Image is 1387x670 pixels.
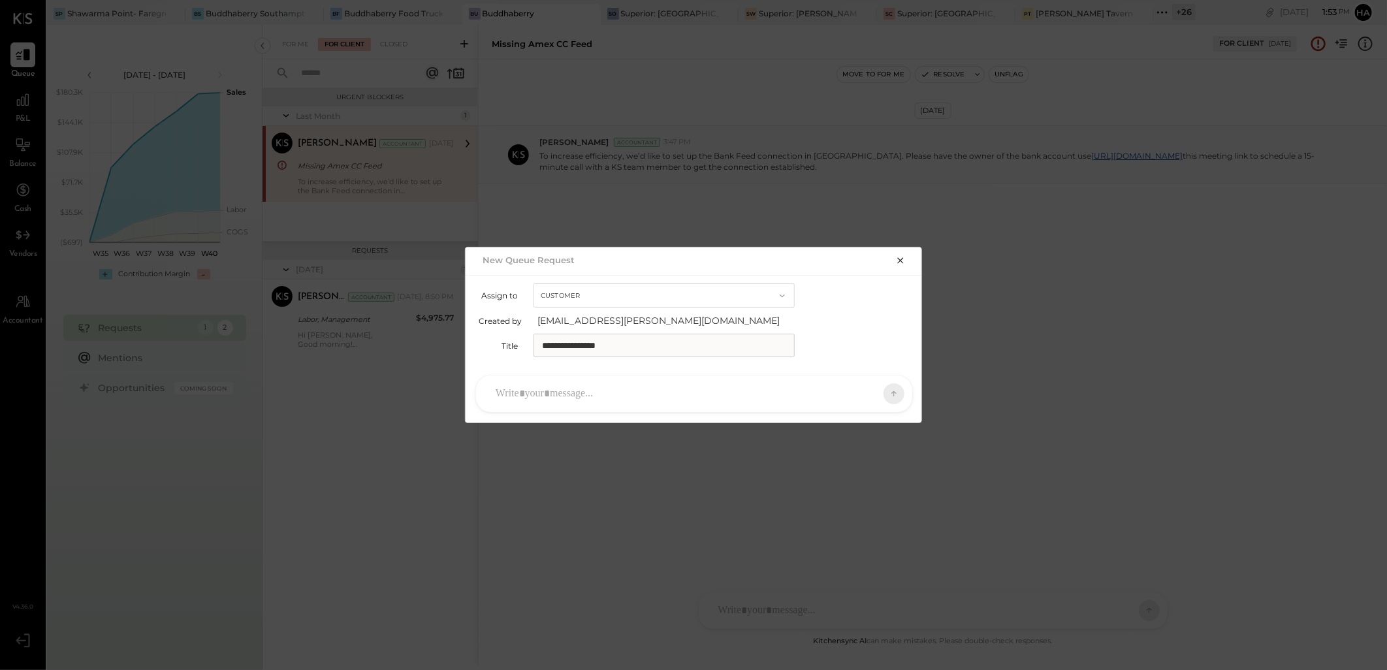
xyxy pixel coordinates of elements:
h2: New Queue Request [483,255,575,265]
span: [EMAIL_ADDRESS][PERSON_NAME][DOMAIN_NAME] [537,314,799,327]
label: Title [479,341,518,351]
label: Created by [479,316,522,326]
button: Customer [534,283,795,308]
label: Assign to [479,291,518,300]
